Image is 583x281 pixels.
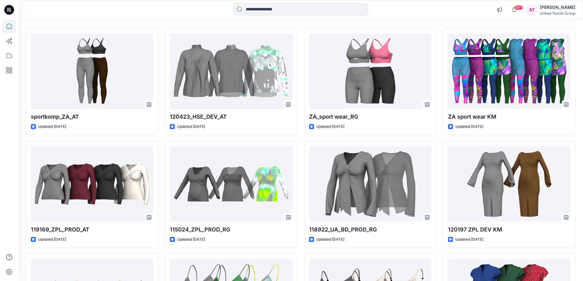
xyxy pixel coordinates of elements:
div: AT [526,4,537,15]
a: 120197 ZPL DEV KM [448,146,570,222]
p: Updated [DATE] [455,124,483,130]
p: ZA_sport wear_RG [309,113,432,121]
p: Updated [DATE] [38,236,66,243]
p: 120197 ZPL DEV KM [448,225,570,234]
p: 119169_ZPL_PROD_AT [31,225,153,234]
p: sportkomp_ZA_AT [31,113,153,121]
a: 119169_ZPL_PROD_AT [31,146,153,222]
div: United Textile Group [540,11,575,16]
p: Updated [DATE] [455,236,483,243]
p: 118922_UA_BD_PROD_RG [309,225,432,234]
a: 115024_ZPL_PROD_RG [170,146,292,222]
a: ZA sport wear KM [448,33,570,109]
p: Updated [DATE] [316,124,344,130]
span: 99+ [514,5,523,10]
p: Updated [DATE] [177,236,205,243]
p: Updated [DATE] [316,236,344,243]
p: Updated [DATE] [38,124,66,130]
a: 120423_HSE_DEV_AT [170,33,292,109]
a: ZA_sport wear_RG [309,33,432,109]
p: 115024_ZPL_PROD_RG [170,225,292,234]
a: sportkomp_ZA_AT [31,33,153,109]
p: ZA sport wear KM [448,113,570,121]
div: [PERSON_NAME] [540,4,575,11]
a: 118922_UA_BD_PROD_RG [309,146,432,222]
p: 120423_HSE_DEV_AT [170,113,292,121]
p: Updated [DATE] [177,124,205,130]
